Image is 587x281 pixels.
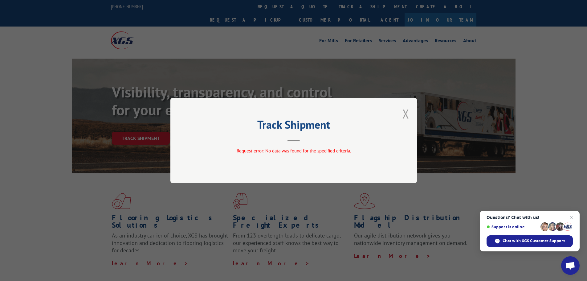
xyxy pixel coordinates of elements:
h2: Track Shipment [201,120,386,132]
span: Chat with XGS Customer Support [503,238,565,244]
span: Close chat [568,214,575,221]
button: Close modal [402,105,409,122]
span: Questions? Chat with us! [487,215,573,220]
div: Chat with XGS Customer Support [487,235,573,247]
span: Request error: No data was found for the specified criteria. [236,148,351,154]
div: Open chat [561,256,580,275]
span: Support is online [487,225,538,229]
